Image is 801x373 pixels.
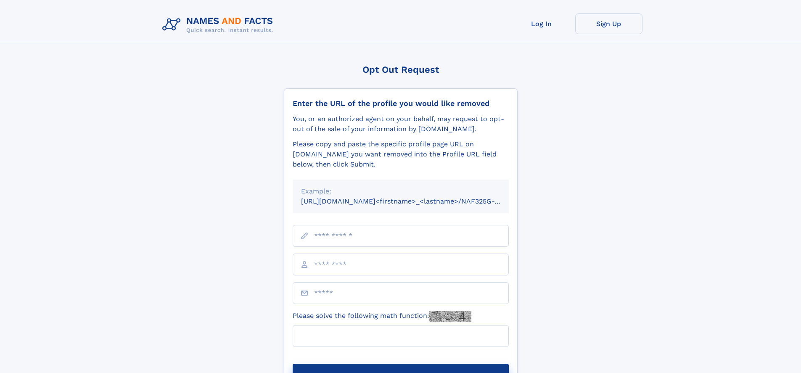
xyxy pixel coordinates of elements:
[293,311,471,322] label: Please solve the following math function:
[293,99,509,108] div: Enter the URL of the profile you would like removed
[575,13,642,34] a: Sign Up
[159,13,280,36] img: Logo Names and Facts
[293,139,509,169] div: Please copy and paste the specific profile page URL on [DOMAIN_NAME] you want removed into the Pr...
[284,64,518,75] div: Opt Out Request
[293,114,509,134] div: You, or an authorized agent on your behalf, may request to opt-out of the sale of your informatio...
[301,186,500,196] div: Example:
[301,197,525,205] small: [URL][DOMAIN_NAME]<firstname>_<lastname>/NAF325G-xxxxxxxx
[508,13,575,34] a: Log In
